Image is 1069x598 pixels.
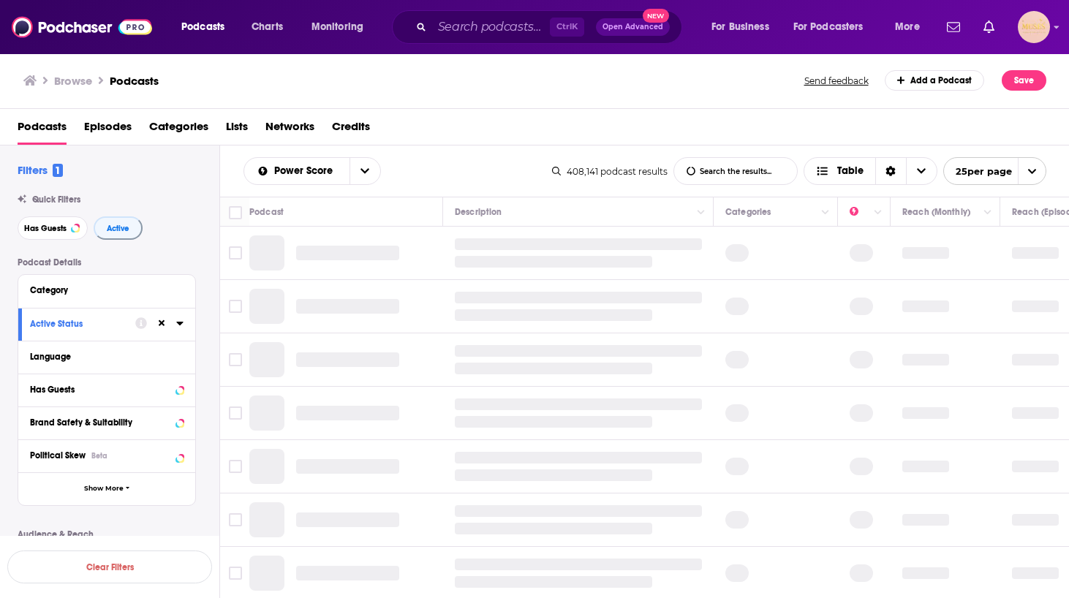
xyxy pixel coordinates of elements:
[30,450,86,461] span: Political Skew
[94,216,143,240] button: Active
[311,17,363,37] span: Monitoring
[171,15,243,39] button: open menu
[869,204,887,222] button: Column Actions
[800,75,873,87] button: Send feedback
[53,164,63,177] span: 1
[350,158,380,184] button: open menu
[229,406,242,420] span: Toggle select row
[110,74,159,88] a: Podcasts
[1018,11,1050,43] span: Logged in as MUSESPR
[7,550,212,583] button: Clear Filters
[30,417,171,428] div: Brand Safety & Suitability
[895,17,920,37] span: More
[249,203,284,221] div: Podcast
[54,74,92,88] h3: Browse
[30,385,171,395] div: Has Guests
[229,353,242,366] span: Toggle select row
[149,115,208,145] a: Categories
[941,15,966,39] a: Show notifications dropdown
[979,204,997,222] button: Column Actions
[24,224,67,232] span: Has Guests
[978,15,1000,39] a: Show notifications dropdown
[332,115,370,145] a: Credits
[784,15,885,39] button: open menu
[243,157,381,185] h2: Choose List sort
[643,9,669,23] span: New
[181,17,224,37] span: Podcasts
[32,194,80,205] span: Quick Filters
[30,352,174,362] div: Language
[603,23,663,31] span: Open Advanced
[30,285,174,295] div: Category
[701,15,787,39] button: open menu
[1018,11,1050,43] img: User Profile
[229,567,242,580] span: Toggle select row
[229,460,242,473] span: Toggle select row
[242,15,292,39] a: Charts
[18,115,67,145] a: Podcasts
[244,166,350,176] button: open menu
[91,451,107,461] div: Beta
[301,15,382,39] button: open menu
[30,347,184,366] button: Language
[107,224,129,232] span: Active
[725,203,771,221] div: Categories
[902,203,970,221] div: Reach (Monthly)
[30,281,184,299] button: Category
[229,300,242,313] span: Toggle select row
[30,380,184,398] button: Has Guests
[30,413,184,431] button: Brand Safety & Suitability
[885,15,938,39] button: open menu
[265,115,314,145] a: Networks
[943,157,1046,185] button: open menu
[18,257,196,268] p: Podcast Details
[274,166,338,176] span: Power Score
[550,18,584,37] span: Ctrl K
[793,17,864,37] span: For Podcasters
[692,204,710,222] button: Column Actions
[226,115,248,145] a: Lists
[84,115,132,145] a: Episodes
[18,163,63,177] h2: Filters
[875,158,906,184] div: Sort Direction
[850,203,870,221] div: Power Score
[406,10,696,44] div: Search podcasts, credits, & more...
[455,203,502,221] div: Description
[1002,70,1046,91] button: Save
[30,314,135,333] button: Active Status
[432,15,550,39] input: Search podcasts, credits, & more...
[885,70,985,91] a: Add a Podcast
[30,446,184,464] button: Political SkewBeta
[84,485,124,493] span: Show More
[596,18,670,36] button: Open AdvancedNew
[18,472,195,505] button: Show More
[804,157,937,185] button: Choose View
[944,160,1012,183] span: 25 per page
[12,13,152,41] img: Podchaser - Follow, Share and Rate Podcasts
[30,319,126,329] div: Active Status
[18,216,88,240] button: Has Guests
[229,513,242,526] span: Toggle select row
[711,17,769,37] span: For Business
[837,166,864,176] span: Table
[552,166,668,177] div: 408,141 podcast results
[817,204,834,222] button: Column Actions
[1018,11,1050,43] button: Show profile menu
[252,17,283,37] span: Charts
[18,529,196,540] p: Audience & Reach
[229,246,242,260] span: Toggle select row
